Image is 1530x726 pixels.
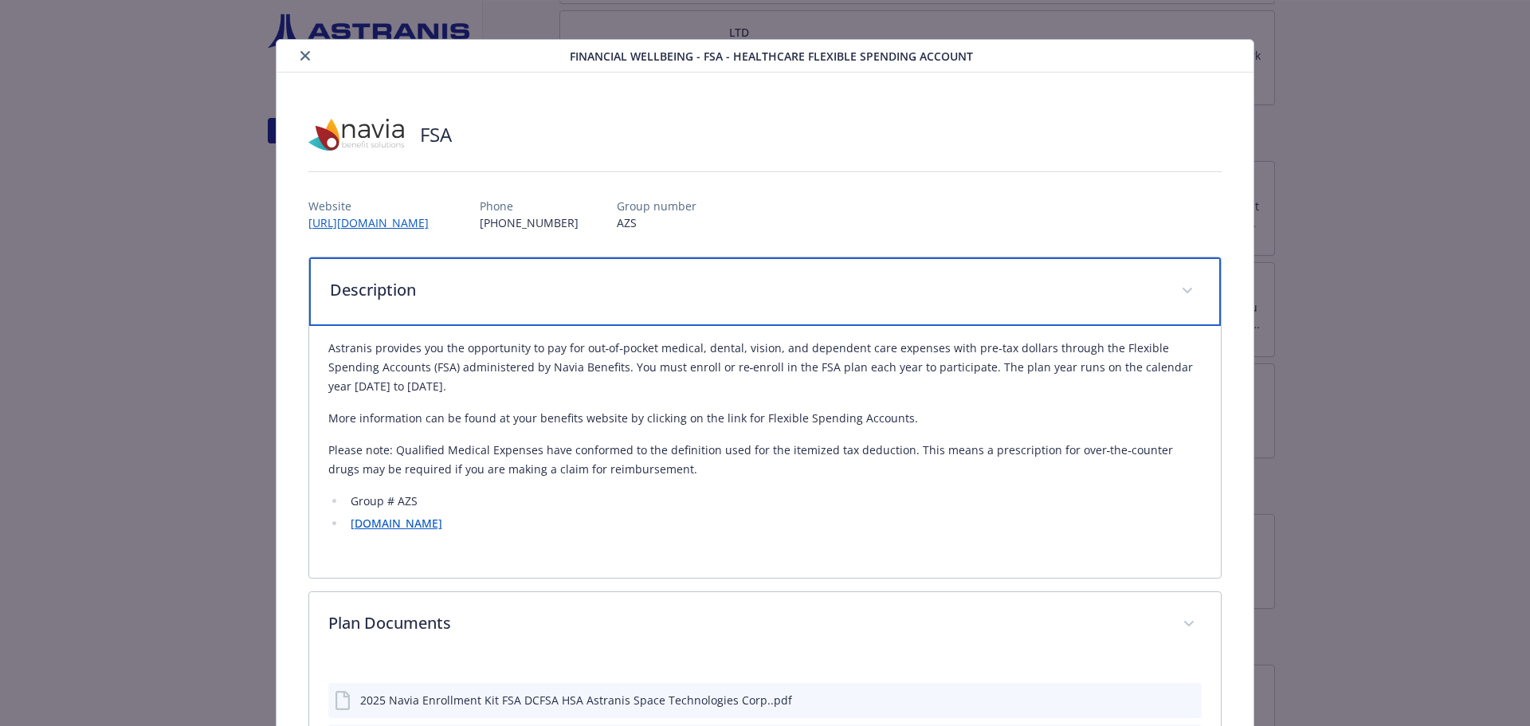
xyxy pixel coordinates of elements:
[351,516,442,531] a: [DOMAIN_NAME]
[420,121,452,148] h2: FSA
[360,692,792,708] div: 2025 Navia Enrollment Kit FSA DCFSA HSA Astranis Space Technologies Corp..pdf
[328,611,1164,635] p: Plan Documents
[1181,692,1195,708] button: preview file
[328,409,1202,428] p: More information can be found at your benefits website by clicking on the link for Flexible Spend...
[570,48,973,65] span: Financial Wellbeing - FSA - Healthcare Flexible Spending Account
[308,111,404,159] img: Navia Benefit Solutions
[617,214,696,231] p: AZS
[308,215,441,230] a: [URL][DOMAIN_NAME]
[480,214,579,231] p: [PHONE_NUMBER]
[330,278,1163,302] p: Description
[480,198,579,214] p: Phone
[346,492,1202,511] li: Group # AZS
[308,198,441,214] p: Website
[309,257,1222,326] div: Description
[309,592,1222,657] div: Plan Documents
[328,441,1202,479] p: Please note: Qualified Medical Expenses have conformed to the definition used for the itemized ta...
[617,198,696,214] p: Group number
[328,339,1202,396] p: Astranis provides you the opportunity to pay for out‐of‐pocket medical, dental, vision, and depen...
[296,46,315,65] button: close
[309,326,1222,578] div: Description
[1155,692,1168,708] button: download file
